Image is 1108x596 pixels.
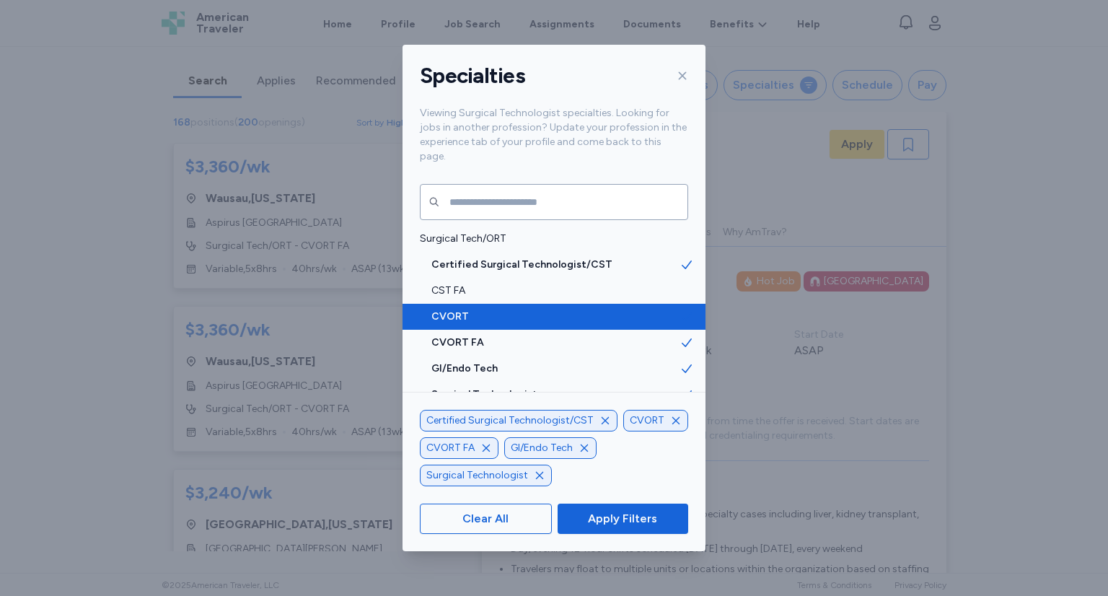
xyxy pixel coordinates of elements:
span: GI/Endo Tech [431,361,680,376]
h1: Specialties [420,62,525,89]
span: GI/Endo Tech [511,441,573,455]
span: CVORT FA [431,336,680,350]
span: CST FA [431,284,680,298]
span: CVORT [630,413,664,428]
span: Certified Surgical Technologist/CST [431,258,680,272]
span: Clear All [462,510,509,527]
button: Apply Filters [558,504,688,534]
span: Certified Surgical Technologist/CST [426,413,594,428]
span: CVORT FA [426,441,475,455]
div: Viewing Surgical Technologist specialties. Looking for jobs in another profession? Update your pr... [403,106,705,181]
span: Surgical Technologist [426,468,528,483]
button: Clear All [420,504,552,534]
span: Surgical Technologist [431,387,680,402]
span: Surgical Tech/ORT [420,232,680,246]
span: Apply Filters [588,510,657,527]
span: CVORT [431,310,680,324]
